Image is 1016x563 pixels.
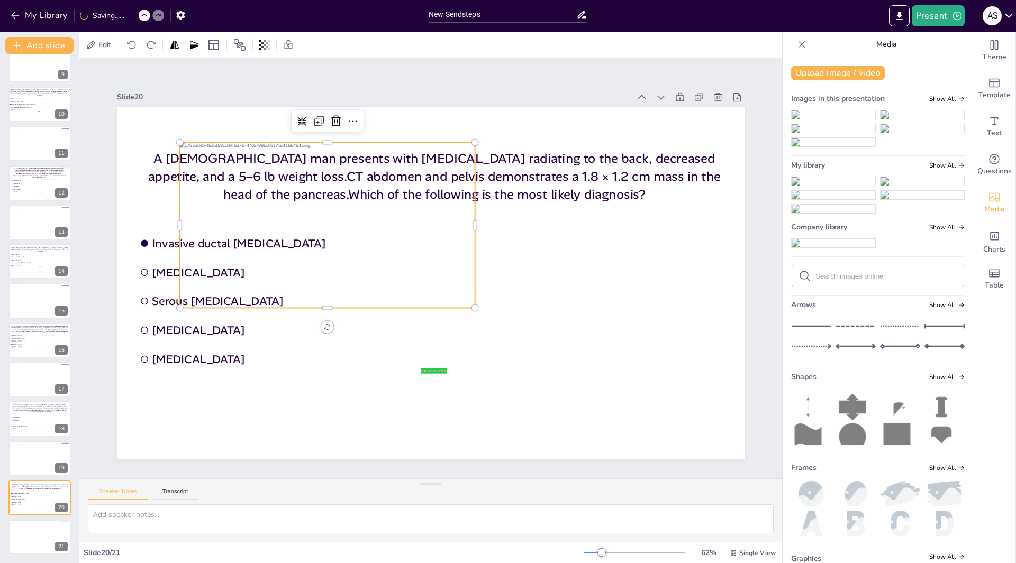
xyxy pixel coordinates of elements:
[8,283,71,318] div: 15
[152,352,443,366] span: [MEDICAL_DATA]
[929,553,965,560] span: Show all
[205,36,222,53] div: Layout
[8,7,72,24] button: My Library
[10,404,69,413] p: A [DEMOGRAPHIC_DATA] woman presents with [MEDICAL_DATA] and [MEDICAL_DATA][GEOGRAPHIC_DATA]. CT a...
[80,11,124,21] div: Saving......
[12,496,41,497] span: [MEDICAL_DATA]
[973,32,1015,70] div: Change the overall theme
[973,70,1015,108] div: Add ready made slides
[973,222,1015,260] div: Add charts and graphs
[13,191,42,193] span: PRKACA fusion
[924,481,965,506] img: paint.png
[152,294,443,309] span: Serous [MEDICAL_DATA]
[152,488,199,500] button: Transcript
[55,188,68,198] div: 12
[791,511,831,536] img: a.png
[791,160,825,170] span: My library
[55,345,68,355] div: 16
[973,108,1015,146] div: Add text boxes
[429,7,576,22] input: Insert title
[13,186,42,187] span: SMAD4 loss
[8,48,71,82] div: 9
[12,428,41,429] span: PRKACA fusion
[9,89,70,96] p: A [DEMOGRAPHIC_DATA] [DEMOGRAPHIC_DATA] with [MEDICAL_DATA] came with the complaint of [MEDICAL_D...
[55,149,68,158] div: 11
[8,87,71,122] div: 10
[889,5,910,26] button: Export to PowerPoint
[924,511,965,536] img: d.png
[12,504,41,506] span: [MEDICAL_DATA]
[810,32,963,57] p: Media
[88,488,148,500] button: Speaker Notes
[929,301,965,309] span: Show all
[13,189,42,190] span: TP53 mutation
[881,124,964,133] img: ee571f51-dd68-4682-b73b-27267413c452.png
[791,300,816,310] span: Arrows
[55,542,68,551] div: 21
[10,325,70,333] p: A [DEMOGRAPHIC_DATA] [DEMOGRAPHIC_DATA] with abdominal pain, elevated amylase and [MEDICAL_DATA] ...
[55,266,68,276] div: 14
[140,150,728,204] p: A [DEMOGRAPHIC_DATA] man presents with [MEDICAL_DATA] radiating to the back, decreased appetite, ...
[152,322,443,337] span: [MEDICAL_DATA]
[8,480,71,515] div: 20
[983,6,1002,25] div: A S
[792,110,875,119] img: b359ccb9-5375-44cb-98bd-8a76c4156484.png
[10,247,69,252] p: A [DEMOGRAPHIC_DATA] [DEMOGRAPHIC_DATA] with [MEDICAL_DATA] and [MEDICAL_DATA]. [MEDICAL_DATA] sh...
[739,549,776,557] span: Single View
[880,511,920,536] img: c.png
[929,373,965,381] span: Show all
[55,109,68,119] div: 10
[12,419,41,421] span: GNAS mutation
[982,51,1006,63] span: Theme
[96,40,113,50] span: Edit
[8,401,71,436] div: 18
[985,280,1004,291] span: Table
[929,95,965,103] span: Show all
[792,138,875,146] img: 203c6077-2e51-4a42-b73a-dbe84bbe7c11.png
[929,464,965,472] span: Show all
[836,481,876,506] img: oval.png
[881,110,964,119] img: f72e022d-eb40-4e06-9f36-6c943b56d19a.jpeg
[8,126,71,161] div: 11
[792,239,875,247] img: 31b2cfa3-c7bb-4937-8bba-283962460b51.jpeg
[973,184,1015,222] div: Add images, graphics, shapes or video
[792,205,875,213] img: 203c6077-2e51-4a42-b73a-dbe84bbe7c11.png
[792,191,875,199] img: 31b2cfa3-c7bb-4937-8bba-283962460b51.jpeg
[8,323,71,358] div: 16
[12,254,41,255] span: [MEDICAL_DATA]
[881,177,964,186] img: f72e022d-eb40-4e06-9f36-6c943b56d19a.jpeg
[8,244,71,279] div: 14
[11,109,40,111] span: [MEDICAL_DATA]
[12,262,41,264] span: Lymphoepithelial [MEDICAL_DATA]
[12,168,66,178] p: A [DEMOGRAPHIC_DATA] man presents with abdominal discomfort and weight loss. Imaging reveals a cy...
[12,335,41,336] span: [MEDICAL_DATA]
[12,265,41,267] span: [MEDICAL_DATA]
[12,346,41,348] span: [MEDICAL_DATA]
[791,463,817,473] span: Frames
[791,222,847,232] span: Company library
[912,5,965,26] button: Present
[55,384,68,394] div: 17
[55,424,68,433] div: 18
[8,205,71,240] div: 13
[8,520,71,555] div: 21
[8,362,71,397] div: 17
[978,89,1011,101] span: Template
[12,256,41,258] span: Serous [MEDICAL_DATA]
[836,511,876,536] img: b.png
[11,98,40,99] span: [MEDICAL_DATA]
[13,183,42,184] span: VHL alteration
[152,265,443,280] span: [MEDICAL_DATA]
[12,422,41,424] span: VHL alteration
[929,162,965,169] span: Show all
[84,548,584,558] div: Slide 20 / 21
[11,104,40,105] span: Intraductal mucinous papillary [MEDICAL_DATA]
[12,260,41,261] span: [MEDICAL_DATA]
[11,106,40,108] span: Solid pseudopapillary [MEDICAL_DATA]
[815,272,957,280] input: Search images online
[791,481,831,506] img: ball.png
[881,191,964,199] img: ee571f51-dd68-4682-b73b-27267413c452.png
[973,146,1015,184] div: Get real-time input from your audience
[58,70,68,79] div: 9
[984,204,1005,215] span: Media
